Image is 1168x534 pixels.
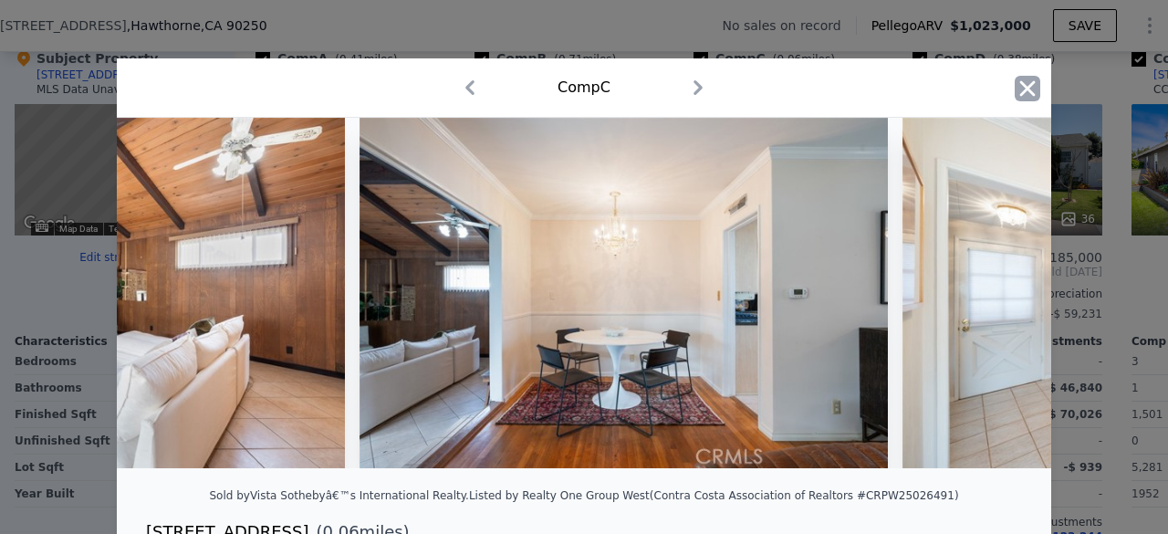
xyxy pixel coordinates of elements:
div: Listed by Realty One Group West (Contra Costa Association of Realtors #CRPW25026491) [469,489,959,502]
div: Sold by Vista Sothebyâ€™s International Realty . [209,489,468,502]
img: Property Img [360,118,887,468]
div: Comp C [558,77,610,99]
